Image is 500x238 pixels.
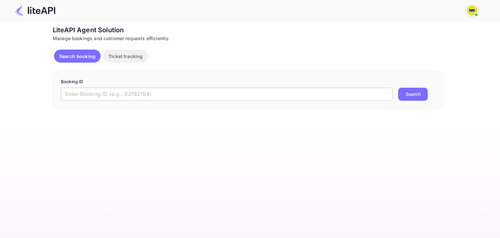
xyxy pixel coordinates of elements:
p: Ticket tracking [108,53,143,60]
p: Search booking [59,53,95,60]
img: N/A N/A [467,5,477,16]
p: Booking ID [61,79,435,85]
button: Search [398,88,428,101]
input: Enter Booking ID (e.g., 63782194) [61,88,393,101]
div: Manage bookings and customer requests efficiently. [53,35,443,42]
div: LiteAPI Agent Solution [53,25,443,35]
img: LiteAPI Logo [14,5,55,16]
